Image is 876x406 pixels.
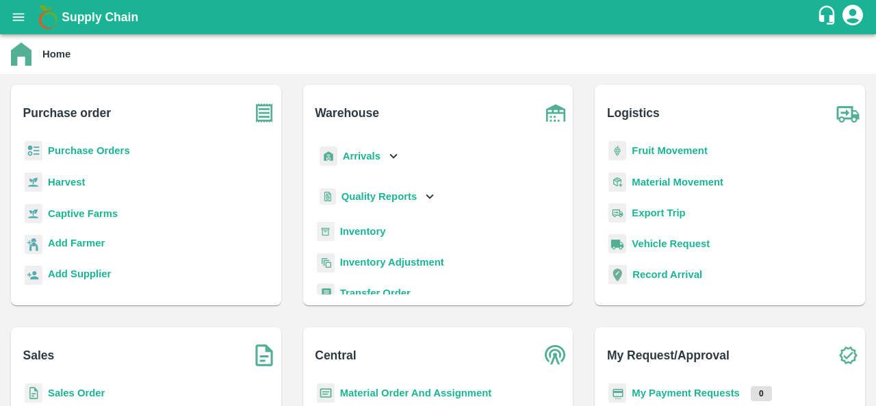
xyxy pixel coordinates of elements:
[23,346,55,365] b: Sales
[607,103,660,123] b: Logistics
[62,8,816,27] a: Supply Chain
[48,177,85,188] a: Harvest
[840,3,865,31] div: account of current user
[317,283,335,303] img: whTransfer
[48,236,105,254] a: Add Farmer
[340,226,386,237] a: Inventory
[25,266,42,286] img: supplier
[42,49,70,60] b: Home
[340,388,492,398] a: Material Order And Assignment
[632,177,723,188] a: Material Movement
[317,183,438,211] div: Quality Reports
[315,103,379,123] b: Warehouse
[608,172,626,192] img: material
[34,3,62,31] img: logo
[342,191,417,202] b: Quality Reports
[48,266,111,285] a: Add Supplier
[607,346,730,365] b: My Request/Approval
[48,208,118,219] a: Captive Farms
[751,386,772,401] p: 0
[25,235,42,255] img: farmer
[247,338,281,372] img: soSales
[831,338,865,372] img: check
[25,141,42,161] img: reciept
[315,346,356,365] b: Central
[632,388,740,398] a: My Payment Requests
[608,383,626,403] img: payment
[48,388,105,398] a: Sales Order
[317,222,335,242] img: whInventory
[608,265,627,284] img: recordArrival
[632,207,685,218] a: Export Trip
[831,96,865,130] img: truck
[816,5,840,29] div: customer-support
[48,238,105,249] b: Add Farmer
[320,147,337,166] img: whArrival
[25,203,42,224] img: harvest
[632,269,702,280] a: Record Arrival
[632,238,710,249] a: Vehicle Request
[23,103,111,123] b: Purchase order
[317,141,402,172] div: Arrivals
[317,383,335,403] img: centralMaterial
[62,10,138,24] b: Supply Chain
[340,257,444,268] a: Inventory Adjustment
[25,383,42,403] img: sales
[11,42,31,66] img: home
[608,234,626,254] img: vehicle
[48,268,111,279] b: Add Supplier
[608,203,626,223] img: delivery
[343,151,381,162] b: Arrivals
[3,1,34,33] button: open drawer
[247,96,281,130] img: purchase
[632,145,708,156] a: Fruit Movement
[320,188,336,205] img: qualityReport
[340,288,411,299] a: Transfer Order
[25,172,42,192] img: harvest
[48,145,130,156] a: Purchase Orders
[317,253,335,272] img: inventory
[539,338,573,372] img: central
[608,141,626,161] img: fruit
[539,96,573,130] img: warehouse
